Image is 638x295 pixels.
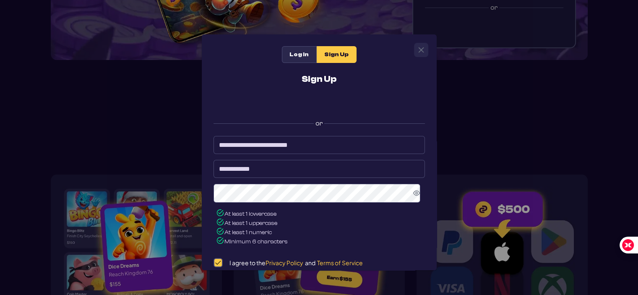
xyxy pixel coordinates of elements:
[231,94,407,113] iframe: Sign in with Google Button
[289,51,309,58] span: Log In
[317,46,357,63] div: Sign Up
[214,112,425,130] label: or
[302,75,337,84] h2: Sign Up
[217,228,425,237] li: At least 1 numeric
[266,259,303,266] span: Privacy Policy
[317,259,363,266] span: Terms of Service
[217,237,425,246] li: Minimum 6 characters
[324,51,349,58] span: Sign Up
[217,209,425,219] li: At least 1 lowercase
[217,219,425,228] li: At least 1 uppercase
[229,259,363,266] p: I agree to the and
[282,46,317,63] div: Log In
[413,190,420,196] svg: Show Password
[414,43,428,57] button: Close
